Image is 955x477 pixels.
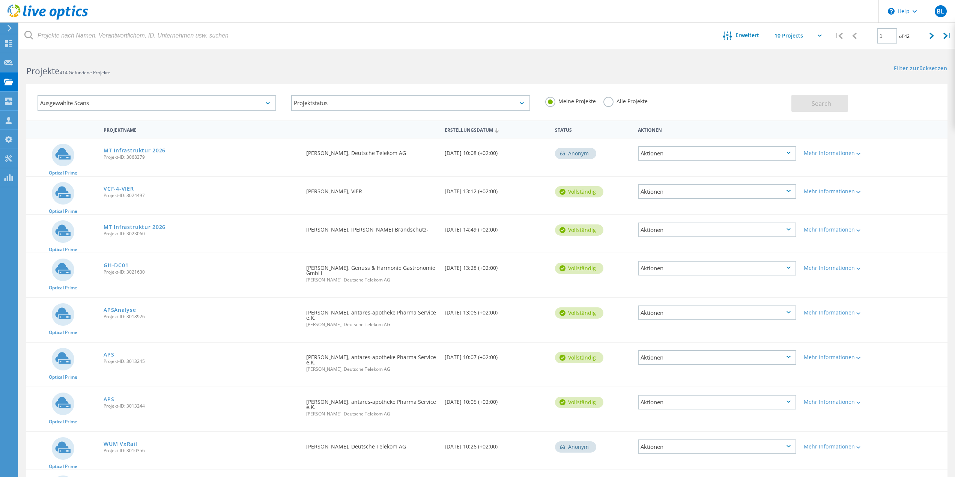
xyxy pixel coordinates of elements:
[49,209,77,214] span: Optical Prime
[441,343,552,367] div: [DATE] 10:07 (+02:00)
[104,397,114,402] a: APS
[804,150,870,156] div: Mehr Informationen
[804,227,870,232] div: Mehr Informationen
[634,122,800,136] div: Aktionen
[302,387,441,424] div: [PERSON_NAME], antares-apotheke Pharma Service e.K.
[899,33,910,39] span: of 42
[441,177,552,202] div: [DATE] 13:12 (+02:00)
[555,441,596,453] div: Anonym
[306,412,437,416] span: [PERSON_NAME], Deutsche Telekom AG
[441,432,552,457] div: [DATE] 10:26 (+02:00)
[555,352,603,363] div: vollständig
[302,298,441,334] div: [PERSON_NAME], antares-apotheke Pharma Service e.K.
[894,66,947,72] a: Filter zurücksetzen
[100,122,302,136] div: Projektname
[26,65,60,77] b: Projekte
[104,314,299,319] span: Projekt-ID: 3018926
[638,184,796,199] div: Aktionen
[888,8,895,15] svg: \n
[302,343,441,379] div: [PERSON_NAME], antares-apotheke Pharma Service e.K.
[638,395,796,409] div: Aktionen
[302,432,441,457] div: [PERSON_NAME], Deutsche Telekom AG
[49,420,77,424] span: Optical Prime
[104,263,128,268] a: GH-DC01
[291,95,530,111] div: Projektstatus
[60,69,110,76] span: 414 Gefundene Projekte
[49,171,77,175] span: Optical Prime
[104,307,136,313] a: APSAnalyse
[804,265,870,271] div: Mehr Informationen
[49,375,77,379] span: Optical Prime
[441,387,552,412] div: [DATE] 10:05 (+02:00)
[19,23,711,49] input: Projekte nach Namen, Verantwortlichem, ID, Unternehmen usw. suchen
[831,23,847,49] div: |
[638,305,796,320] div: Aktionen
[804,355,870,360] div: Mehr Informationen
[441,138,552,163] div: [DATE] 10:08 (+02:00)
[555,397,603,408] div: vollständig
[104,186,134,191] a: VCF-4-VIER
[302,215,441,240] div: [PERSON_NAME], [PERSON_NAME] Brandschutz-
[104,270,299,274] span: Projekt-ID: 3021630
[104,224,165,230] a: MT Infrastruktur 2026
[441,298,552,323] div: [DATE] 13:06 (+02:00)
[104,352,114,357] a: APS
[49,247,77,252] span: Optical Prime
[104,359,299,364] span: Projekt-ID: 3013245
[555,186,603,197] div: vollständig
[638,261,796,275] div: Aktionen
[804,444,870,449] div: Mehr Informationen
[812,99,831,108] span: Search
[104,404,299,408] span: Projekt-ID: 3013244
[441,253,552,278] div: [DATE] 13:28 (+02:00)
[49,330,77,335] span: Optical Prime
[306,367,437,372] span: [PERSON_NAME], Deutsche Telekom AG
[49,464,77,469] span: Optical Prime
[804,189,870,194] div: Mehr Informationen
[38,95,276,111] div: Ausgewählte Scans
[49,286,77,290] span: Optical Prime
[791,95,848,112] button: Search
[804,310,870,315] div: Mehr Informationen
[306,322,437,327] span: [PERSON_NAME], Deutsche Telekom AG
[104,155,299,160] span: Projekt-ID: 3068379
[555,148,596,159] div: Anonym
[8,16,88,21] a: Live Optics Dashboard
[302,177,441,202] div: [PERSON_NAME], VIER
[104,232,299,236] span: Projekt-ID: 3023060
[441,215,552,240] div: [DATE] 14:49 (+02:00)
[104,148,165,153] a: MT Infrastruktur 2026
[555,224,603,236] div: vollständig
[555,307,603,319] div: vollständig
[551,122,634,136] div: Status
[306,278,437,282] span: [PERSON_NAME], Deutsche Telekom AG
[302,253,441,290] div: [PERSON_NAME], Genuss & Harmonie Gastronomie GmbH
[545,97,596,104] label: Meine Projekte
[638,146,796,161] div: Aktionen
[603,97,648,104] label: Alle Projekte
[104,448,299,453] span: Projekt-ID: 3010356
[441,122,552,137] div: Erstellungsdatum
[638,439,796,454] div: Aktionen
[638,223,796,237] div: Aktionen
[638,350,796,365] div: Aktionen
[104,193,299,198] span: Projekt-ID: 3024497
[735,33,759,38] span: Erweitert
[302,138,441,163] div: [PERSON_NAME], Deutsche Telekom AG
[104,441,137,447] a: WUM VxRail
[804,399,870,405] div: Mehr Informationen
[555,263,603,274] div: vollständig
[940,23,955,49] div: |
[937,8,944,14] span: BL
